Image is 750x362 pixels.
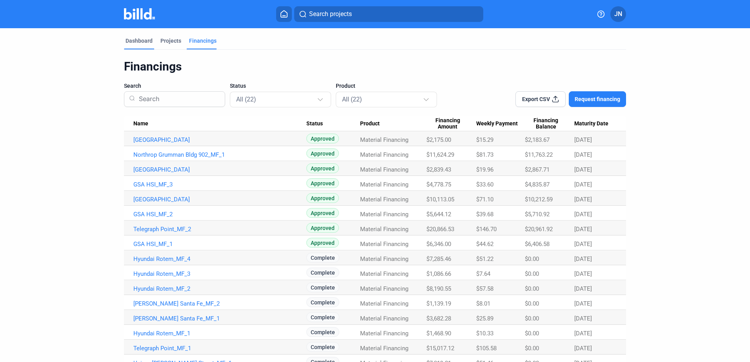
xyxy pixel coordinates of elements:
[306,342,339,352] span: Complete
[133,166,306,173] a: [GEOGRAPHIC_DATA]
[136,89,220,109] input: Search
[306,238,339,248] span: Approved
[309,9,352,19] span: Search projects
[525,117,567,130] span: Financing Balance
[575,95,620,103] span: Request financing
[133,300,306,307] a: [PERSON_NAME] Santa Fe_MF_2
[133,136,306,143] a: [GEOGRAPHIC_DATA]
[133,345,306,352] a: Telegraph Point_MF_1
[426,136,451,143] span: $2,175.00
[525,255,539,262] span: $0.00
[476,166,493,173] span: $19.96
[124,82,141,90] span: Search
[306,120,360,127] div: Status
[476,151,493,158] span: $81.73
[476,241,493,248] span: $44.62
[426,117,469,130] span: Financing Amount
[160,37,181,45] div: Projects
[126,37,153,45] div: Dashboard
[426,300,451,307] span: $1,139.19
[476,270,490,277] span: $7.64
[360,315,408,322] span: Material Financing
[525,300,539,307] span: $0.00
[133,211,306,218] a: GSA HSI_MF_2
[360,196,408,203] span: Material Financing
[574,345,592,352] span: [DATE]
[574,120,608,127] span: Maturity Date
[574,300,592,307] span: [DATE]
[426,166,451,173] span: $2,839.43
[426,117,476,130] div: Financing Amount
[306,312,339,322] span: Complete
[306,178,339,188] span: Approved
[360,151,408,158] span: Material Financing
[525,315,539,322] span: $0.00
[476,330,493,337] span: $10.33
[476,315,493,322] span: $25.89
[476,300,490,307] span: $8.01
[574,151,592,158] span: [DATE]
[525,151,553,158] span: $11,763.22
[133,120,148,127] span: Name
[360,300,408,307] span: Material Financing
[360,285,408,292] span: Material Financing
[426,345,454,352] span: $15,017.12
[574,241,592,248] span: [DATE]
[342,96,362,103] mat-select-trigger: All (22)
[133,285,306,292] a: Hyundai Rotem_MF_2
[476,136,493,143] span: $15.29
[360,211,408,218] span: Material Financing
[476,226,497,233] span: $146.70
[476,120,518,127] span: Weekly Payment
[306,193,339,203] span: Approved
[426,226,454,233] span: $20,866.53
[360,270,408,277] span: Material Financing
[574,315,592,322] span: [DATE]
[574,136,592,143] span: [DATE]
[476,196,493,203] span: $71.10
[306,297,339,307] span: Complete
[360,181,408,188] span: Material Financing
[574,211,592,218] span: [DATE]
[426,196,454,203] span: $10,113.05
[360,136,408,143] span: Material Financing
[360,345,408,352] span: Material Financing
[133,241,306,248] a: GSA HSI_MF_1
[525,241,550,248] span: $6,406.58
[306,223,339,233] span: Approved
[133,315,306,322] a: [PERSON_NAME] Santa Fe_MF_1
[133,330,306,337] a: Hyundai Rotem_MF_1
[426,151,454,158] span: $11,624.29
[133,270,306,277] a: Hyundai Rotem_MF_3
[525,166,550,173] span: $2,867.71
[360,241,408,248] span: Material Financing
[515,91,566,107] button: Export CSV
[133,120,306,127] div: Name
[306,134,339,143] span: Approved
[574,120,617,127] div: Maturity Date
[306,120,323,127] span: Status
[133,226,306,233] a: Telegraph Point_MF_2
[426,255,451,262] span: $7,285.46
[189,37,217,45] div: Financings
[360,226,408,233] span: Material Financing
[476,181,493,188] span: $33.60
[525,117,574,130] div: Financing Balance
[306,163,339,173] span: Approved
[133,181,306,188] a: GSA HSI_MF_3
[476,120,525,127] div: Weekly Payment
[525,211,550,218] span: $5,710.92
[525,181,550,188] span: $4,835.87
[476,255,493,262] span: $51.22
[236,96,256,103] mat-select-trigger: All (22)
[360,330,408,337] span: Material Financing
[525,330,539,337] span: $0.00
[574,181,592,188] span: [DATE]
[476,285,493,292] span: $57.58
[360,120,380,127] span: Product
[574,196,592,203] span: [DATE]
[426,330,451,337] span: $1,468.90
[294,6,483,22] button: Search projects
[426,270,451,277] span: $1,086.66
[610,6,626,22] button: JN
